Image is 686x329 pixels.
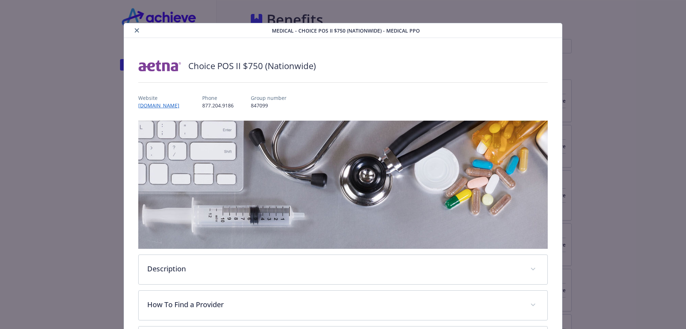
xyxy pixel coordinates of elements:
[272,27,420,34] span: Medical - Choice POS II $750 (Nationwide) - Medical PPO
[147,263,522,274] p: Description
[251,102,287,109] p: 847099
[251,94,287,102] p: Group number
[133,26,141,35] button: close
[139,255,548,284] div: Description
[138,94,185,102] p: Website
[139,291,548,320] div: How To Find a Provider
[138,55,181,77] img: Aetna Inc
[188,60,316,72] h2: Choice POS II $750 (Nationwide)
[138,102,185,109] a: [DOMAIN_NAME]
[202,102,234,109] p: 877.204.9186
[138,121,548,249] img: banner
[202,94,234,102] p: Phone
[147,299,522,310] p: How To Find a Provider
